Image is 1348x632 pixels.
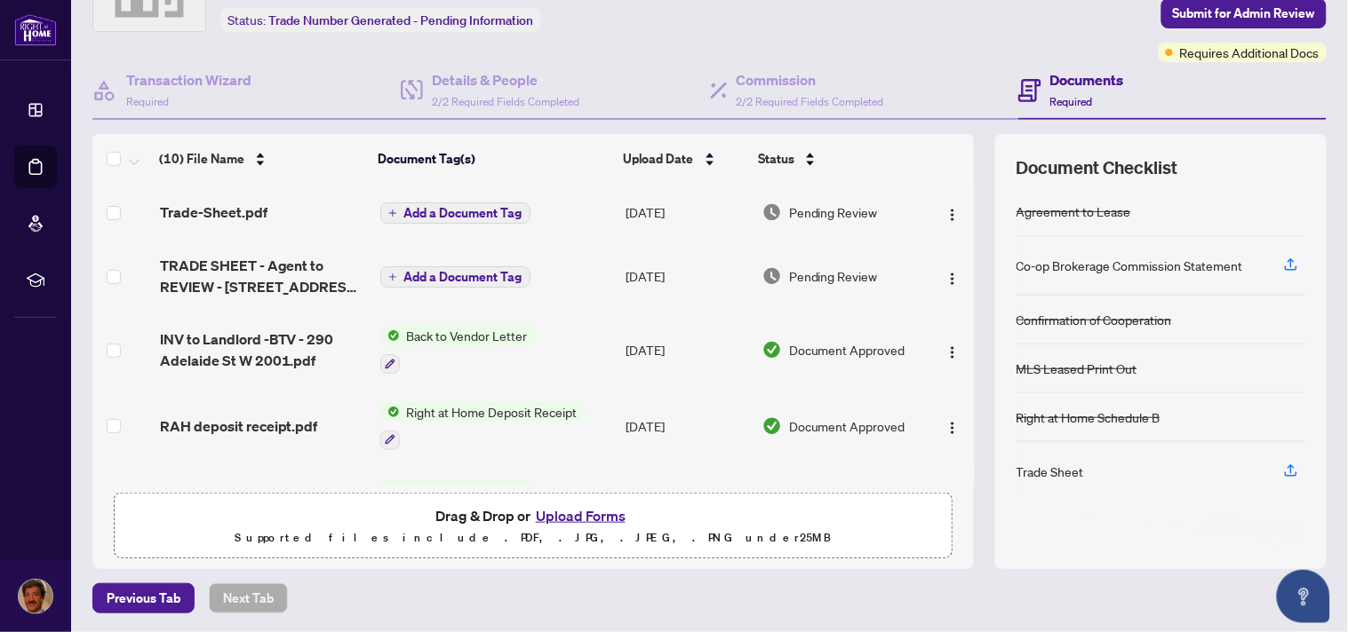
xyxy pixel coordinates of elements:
button: Previous Tab [92,583,195,613]
td: [DATE] [619,464,755,521]
td: [DATE] [619,241,755,312]
div: Right at Home Schedule B [1017,407,1161,427]
span: Trade-Sheet.pdf [160,201,267,223]
span: Drag & Drop or [435,504,631,527]
button: Status IconCopy of Deposit Type [380,480,532,500]
span: Back to Vendor Letter [400,326,535,345]
th: Upload Date [616,134,751,184]
span: Requires Additional Docs [1180,43,1320,62]
button: Logo [938,478,967,507]
button: Upload Forms [530,504,631,527]
button: Logo [938,336,967,364]
img: Logo [945,272,960,286]
button: Add a Document Tag [380,266,530,288]
img: Logo [945,345,960,359]
div: Agreement to Lease [1017,201,1131,221]
img: Profile Icon [19,580,52,613]
span: Drag & Drop orUpload FormsSupported files include .PDF, .JPG, .JPEG, .PNG under25MB [115,494,952,559]
img: Document Status [762,483,782,502]
h4: Commission [737,69,884,91]
button: Logo [938,262,967,290]
img: Logo [945,421,960,435]
span: TRADE SHEET - Agent to REVIEW - [STREET_ADDRESS] 2001.pdf [160,255,366,297]
div: Confirmation of Cooperation [1017,310,1172,329]
button: Next Tab [209,583,288,613]
h4: Details & People [432,69,579,91]
span: Required [1050,95,1093,108]
td: [DATE] [619,312,755,388]
div: Co-op Brokerage Commission Statement [1017,256,1243,275]
span: Add a Document Tag [404,207,522,219]
img: Document Status [762,416,782,436]
div: Status: [220,8,540,32]
span: Add a Document Tag [404,271,522,283]
span: Document Approved [789,340,905,359]
span: RAH deposit receipt.pdf [160,415,318,437]
img: Document Status [762,340,782,359]
button: Logo [938,198,967,226]
img: Status Icon [380,480,400,500]
img: logo [14,13,57,46]
button: Add a Document Tag [380,201,530,225]
button: Status IconRight at Home Deposit Receipt [380,402,585,450]
span: Document Approved [789,416,905,436]
span: 2/2 Required Fields Completed [737,95,884,108]
span: (10) File Name [159,149,244,169]
span: Status [758,149,794,169]
td: [DATE] [619,184,755,241]
th: (10) File Name [152,134,371,184]
span: Upload Date [623,149,694,169]
h4: Transaction Wizard [126,69,251,91]
div: Trade Sheet [1017,462,1084,481]
img: Document Status [762,266,782,286]
button: Open asap [1277,570,1330,623]
span: Trade Number Generated - Pending Information [268,12,533,28]
p: Supported files include .PDF, .JPG, .JPEG, .PNG under 25 MB [125,527,941,549]
th: Status [751,134,921,184]
span: Document Checklist [1017,155,1178,180]
span: 2/2 Required Fields Completed [432,95,579,108]
span: Previous Tab [107,584,180,612]
img: Document Status [762,202,782,222]
button: Logo [938,412,967,440]
span: INV to Landlord -BTV - 290 Adelaide St W 2001.pdf [160,328,366,371]
button: Add a Document Tag [380,265,530,288]
td: [DATE] [619,388,755,464]
img: Logo [945,208,960,222]
img: Status Icon [380,402,400,422]
span: Pending Review [789,266,878,286]
button: Add a Document Tag [380,202,530,224]
span: Copy of Deposit Type [400,480,532,500]
span: Document Approved [789,483,905,502]
img: Status Icon [380,326,400,345]
span: plus [388,209,397,217]
span: rbc wire details.pdf [160,482,284,503]
button: Status IconBack to Vendor Letter [380,326,535,374]
h4: Documents [1050,69,1124,91]
div: MLS Leased Print Out [1017,359,1137,378]
span: Pending Review [789,202,878,222]
span: Required [126,95,169,108]
th: Document Tag(s) [371,134,616,184]
span: Right at Home Deposit Receipt [400,402,585,422]
span: plus [388,273,397,281]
